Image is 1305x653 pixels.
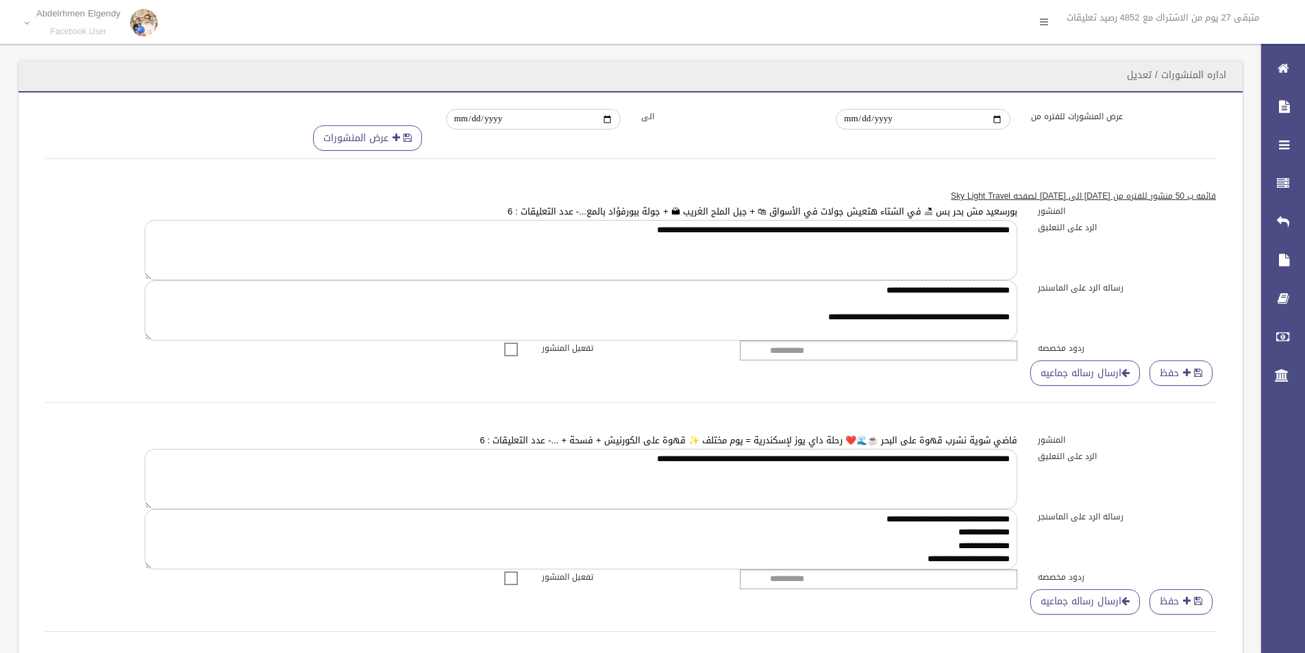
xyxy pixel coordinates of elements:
[480,432,1017,449] a: فاضي شوية نشرب قهوة على البحر ☕🌊❤️ رحلة داي يوز لإسكندرية = يوم مختلف ✨ قهوة على الكورنيش + فسحة ...
[1021,109,1216,124] label: عرض المنشورات للفتره من
[532,569,730,584] label: تفعيل المنشور
[1028,449,1226,464] label: الرد على التعليق
[36,27,121,37] small: Facebook User
[1028,280,1226,295] label: رساله الرد على الماسنجر
[1028,432,1226,447] label: المنشور
[313,125,422,151] button: عرض المنشورات
[532,341,730,356] label: تفعيل المنشور
[1110,62,1243,88] header: اداره المنشورات / تعديل
[1028,509,1226,524] label: رساله الرد على الماسنجر
[1030,360,1140,386] a: ارسال رساله جماعيه
[1149,589,1213,615] button: حفظ
[508,203,1017,220] a: بورسعيد مش بحر بس 🏖 في الشتاء هتعيش جولات في الأسواق 🛍 + جبل الملح الغريب 🏔 + جولة ببورفؤاد بالمع...
[1030,589,1140,615] a: ارسال رساله جماعيه
[951,188,1216,204] u: قائمه ب 50 منشور للفتره من [DATE] الى [DATE] لصفحه Sky Light Travel
[1028,341,1226,356] label: ردود مخصصه
[1028,569,1226,584] label: ردود مخصصه
[631,109,826,124] label: الى
[1028,204,1226,219] label: المنشور
[1028,220,1226,235] label: الرد على التعليق
[36,8,121,19] p: Abdelrhmen Elgendy
[1149,360,1213,386] button: حفظ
